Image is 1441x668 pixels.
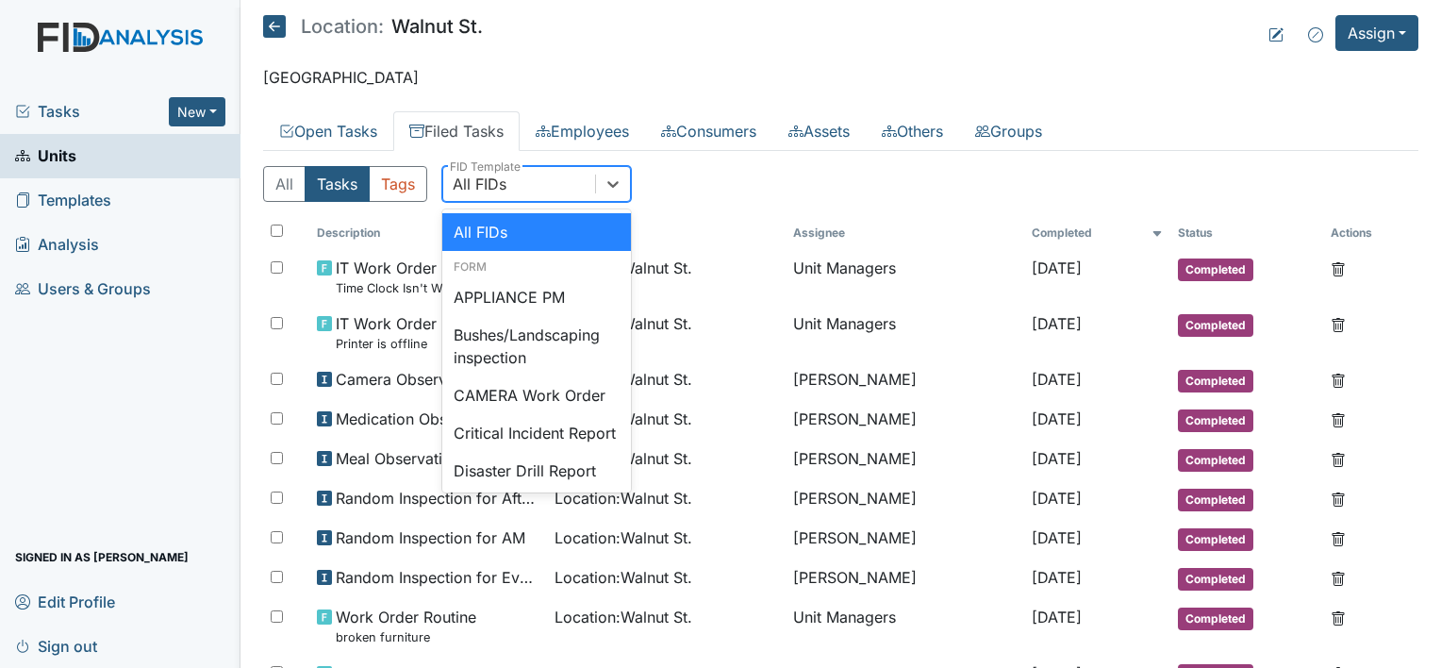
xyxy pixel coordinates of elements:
[442,490,631,550] div: EMERGENCY Work Order
[1032,370,1082,389] span: [DATE]
[263,111,393,151] a: Open Tasks
[555,606,692,628] span: Location : Walnut St.
[1032,608,1082,626] span: [DATE]
[15,631,97,660] span: Sign out
[336,368,482,391] span: Camera Observation
[555,487,692,509] span: Location : Walnut St.
[336,279,479,297] small: Time Clock Isn't Working
[1335,15,1418,51] button: Assign
[786,305,1024,360] td: Unit Managers
[442,316,631,376] div: Bushes/Landscaping inspection
[1178,568,1253,591] span: Completed
[336,447,460,470] span: Meal Observation
[369,166,427,202] button: Tags
[1331,257,1346,279] a: Delete
[305,166,370,202] button: Tasks
[263,66,1418,89] p: [GEOGRAPHIC_DATA]
[786,360,1024,400] td: [PERSON_NAME]
[336,628,476,646] small: broken furniture
[786,440,1024,479] td: [PERSON_NAME]
[442,452,631,490] div: Disaster Drill Report
[263,166,427,202] div: Type filter
[786,217,1024,249] th: Assignee
[1178,314,1253,337] span: Completed
[336,566,540,589] span: Random Inspection for Evening
[1331,368,1346,391] a: Delete
[15,142,76,171] span: Units
[1331,487,1346,509] a: Delete
[15,543,189,572] span: Signed in as [PERSON_NAME]
[786,559,1024,598] td: [PERSON_NAME]
[959,111,1058,151] a: Groups
[453,173,506,195] div: All FIDs
[1032,489,1082,508] span: [DATE]
[1178,528,1253,551] span: Completed
[786,249,1024,305] td: Unit Managers
[786,400,1024,440] td: [PERSON_NAME]
[1331,606,1346,628] a: Delete
[645,111,772,151] a: Consumers
[336,408,540,430] span: Medication Observation Checklist
[866,111,959,151] a: Others
[1032,259,1082,277] span: [DATE]
[336,257,479,297] span: IT Work Order Time Clock Isn't Working
[15,186,111,215] span: Templates
[1032,568,1082,587] span: [DATE]
[442,414,631,452] div: Critical Incident Report
[1170,217,1323,249] th: Toggle SortBy
[1032,528,1082,547] span: [DATE]
[15,100,169,123] a: Tasks
[520,111,645,151] a: Employees
[15,587,115,616] span: Edit Profile
[1331,312,1346,335] a: Delete
[1178,409,1253,432] span: Completed
[1032,409,1082,428] span: [DATE]
[336,606,476,646] span: Work Order Routine broken furniture
[786,598,1024,654] td: Unit Managers
[336,312,437,353] span: IT Work Order Printer is offline
[1024,217,1170,249] th: Toggle SortBy
[1178,259,1253,281] span: Completed
[786,479,1024,519] td: [PERSON_NAME]
[15,230,99,259] span: Analysis
[1178,449,1253,472] span: Completed
[15,275,151,304] span: Users & Groups
[1178,370,1253,392] span: Completed
[1178,608,1253,630] span: Completed
[301,17,384,36] span: Location:
[309,217,548,249] th: Toggle SortBy
[336,335,437,353] small: Printer is offline
[772,111,866,151] a: Assets
[1178,489,1253,511] span: Completed
[442,213,631,251] div: All FIDs
[169,97,225,126] button: New
[1032,314,1082,333] span: [DATE]
[336,526,525,549] span: Random Inspection for AM
[547,217,786,249] th: Toggle SortBy
[786,519,1024,559] td: [PERSON_NAME]
[442,259,631,276] div: Form
[271,225,283,237] input: Toggle All Rows Selected
[1032,449,1082,468] span: [DATE]
[336,487,540,509] span: Random Inspection for Afternoon
[442,376,631,414] div: CAMERA Work Order
[1331,566,1346,589] a: Delete
[1331,447,1346,470] a: Delete
[393,111,520,151] a: Filed Tasks
[555,526,692,549] span: Location : Walnut St.
[1323,217,1417,249] th: Actions
[263,15,483,38] h5: Walnut St.
[555,566,692,589] span: Location : Walnut St.
[1331,408,1346,430] a: Delete
[1331,526,1346,549] a: Delete
[442,278,631,316] div: APPLIANCE PM
[263,166,306,202] button: All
